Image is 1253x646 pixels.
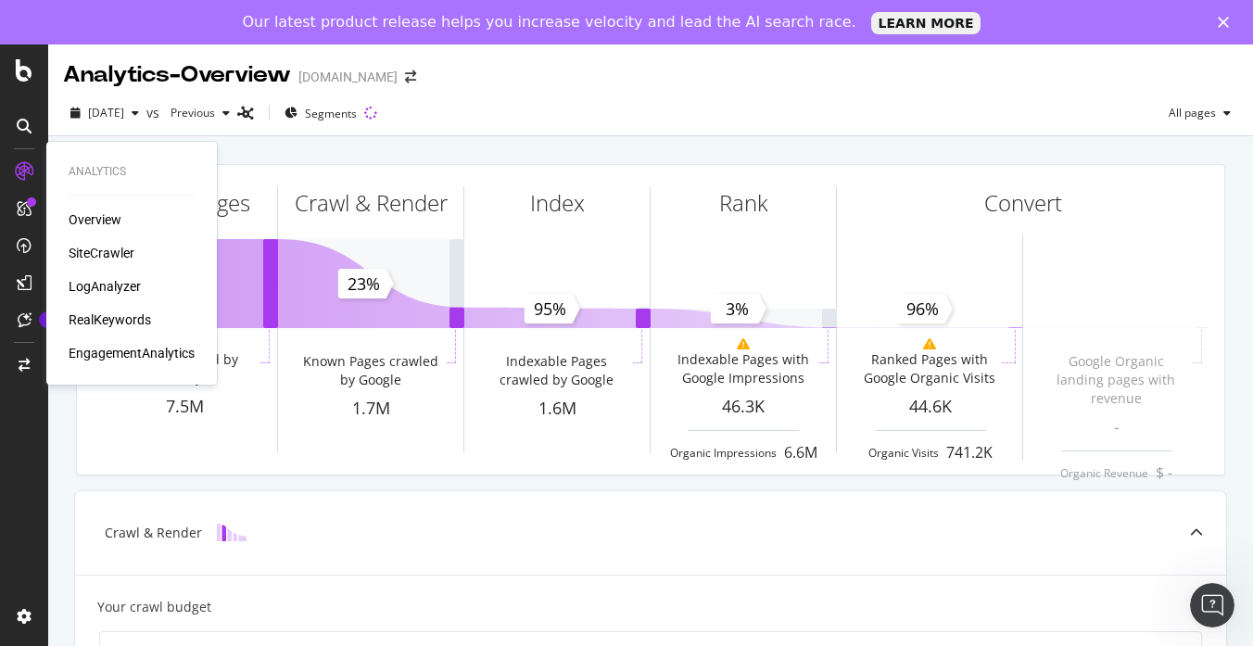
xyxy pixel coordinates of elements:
[63,59,291,91] div: Analytics - Overview
[1218,17,1236,28] div: Close
[69,344,195,362] a: EngagementAnalytics
[1190,583,1234,627] iframe: Intercom live chat
[464,397,650,421] div: 1.6M
[97,598,211,616] div: Your crawl budget
[651,395,836,419] div: 46.3K
[405,70,416,83] div: arrow-right-arrow-left
[63,98,146,128] button: [DATE]
[69,164,195,180] div: Analytics
[297,352,443,389] div: Known Pages crawled by Google
[69,244,134,262] a: SiteCrawler
[484,352,629,389] div: Indexable Pages crawled by Google
[146,104,163,122] span: vs
[217,524,247,541] img: block-icon
[69,277,141,296] a: LogAnalyzer
[88,105,124,120] span: 2025 Apr. 24th
[105,524,202,542] div: Crawl & Render
[871,12,981,34] a: LEARN MORE
[39,311,56,328] div: Tooltip anchor
[163,98,237,128] button: Previous
[1161,105,1216,120] span: All pages
[1161,98,1238,128] button: All pages
[243,13,856,32] div: Our latest product release helps you increase velocity and lead the AI search race.
[670,445,777,461] div: Organic Impressions
[295,187,448,219] div: Crawl & Render
[69,310,151,329] a: RealKeywords
[69,210,121,229] a: Overview
[670,350,816,387] div: Indexable Pages with Google Impressions
[278,397,463,421] div: 1.7M
[305,106,357,121] span: Segments
[784,442,817,463] div: 6.6M
[277,98,364,128] button: Segments
[92,395,277,419] div: 7.5M
[298,68,398,86] div: [DOMAIN_NAME]
[530,187,585,219] div: Index
[719,187,768,219] div: Rank
[163,105,215,120] span: Previous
